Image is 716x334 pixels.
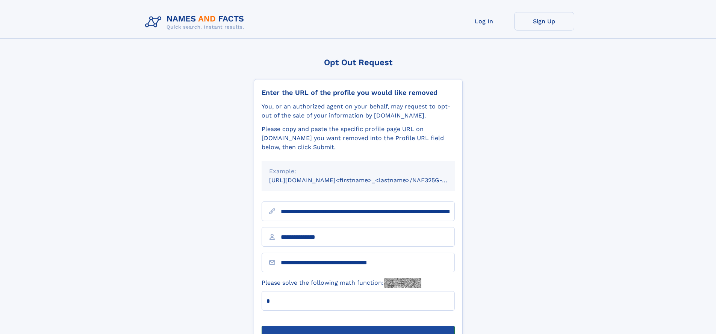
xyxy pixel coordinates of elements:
[262,278,421,288] label: Please solve the following math function:
[269,167,447,176] div: Example:
[262,125,455,152] div: Please copy and paste the specific profile page URL on [DOMAIN_NAME] you want removed into the Pr...
[254,58,463,67] div: Opt Out Request
[514,12,574,31] a: Sign Up
[262,102,455,120] div: You, or an authorized agent on your behalf, may request to opt-out of the sale of your informatio...
[262,88,455,97] div: Enter the URL of the profile you would like removed
[454,12,514,31] a: Log In
[142,12,250,32] img: Logo Names and Facts
[269,177,469,184] small: [URL][DOMAIN_NAME]<firstname>_<lastname>/NAF325G-xxxxxxxx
